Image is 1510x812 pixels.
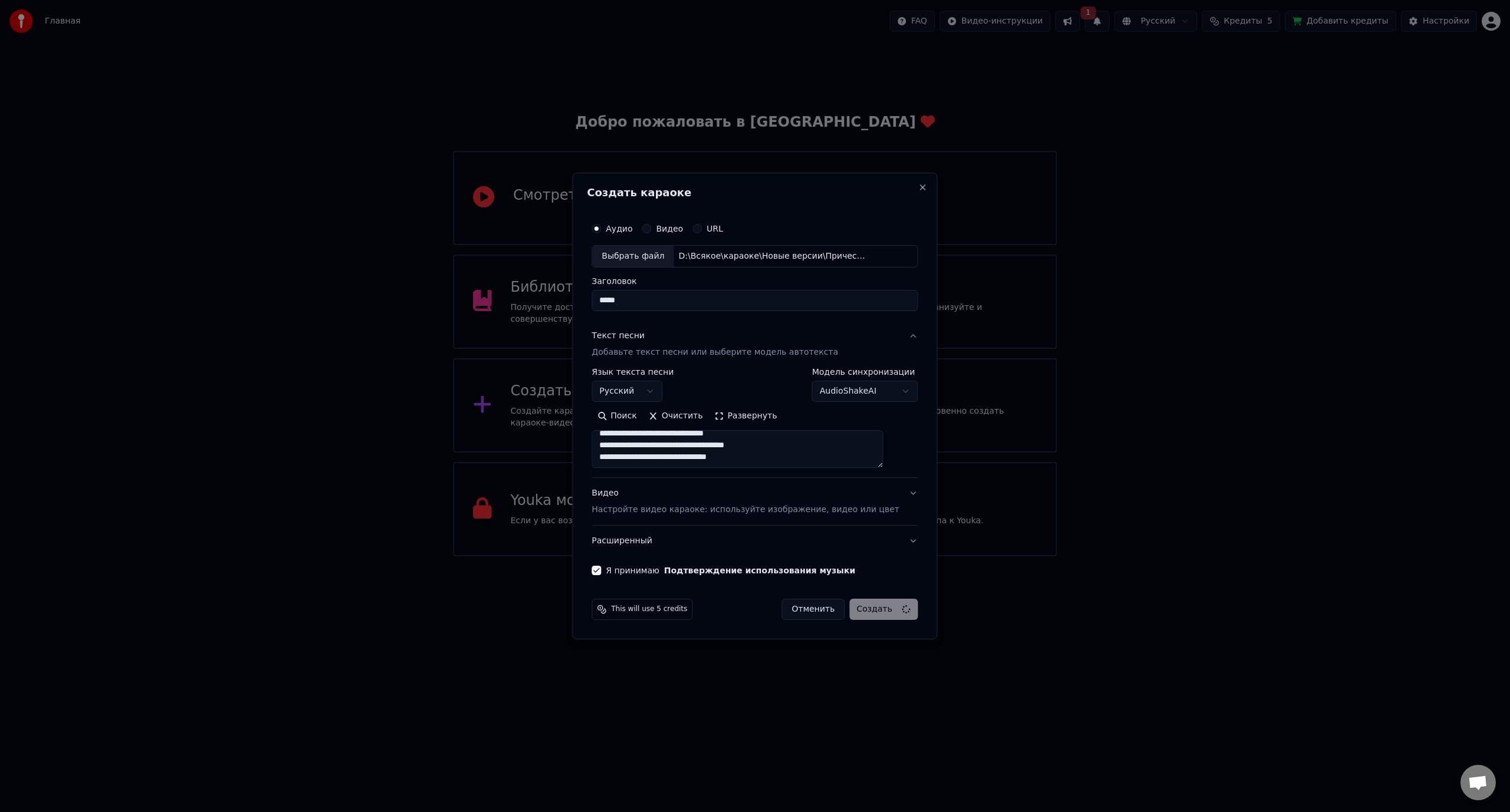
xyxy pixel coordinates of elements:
[592,368,918,477] div: Текст песниДобавьте текст песни или выберите модель автотекста
[587,187,923,198] h2: Создать караоке
[592,321,918,368] button: Текст песниДобавьте текст песни или выберите модель автотекста
[812,368,918,376] label: Модель синхронизации
[592,407,642,425] button: Поиск
[708,407,783,425] button: Развернуть
[592,346,838,358] p: Добавьте текст песни или выберите модель автотекста
[606,225,632,233] label: Аудио
[592,368,674,376] label: Язык текста песни
[592,478,918,525] button: ВидеоНастройте видео караоке: используйте изображение, видео или цвет
[592,526,918,556] button: Расширенный
[592,504,899,516] p: Настройте видео караоке: используйте изображение, видео или цвет
[656,225,683,233] label: Видео
[674,250,874,262] div: D:\Всякое\караоке\Новые версии\Прически\Zveri_konec_2000-h_-_Bryunetki_i_Blondinki_([DOMAIN_NAME]...
[643,407,709,425] button: Очистить
[707,225,723,233] label: URL
[664,566,855,575] button: Я принимаю
[606,566,855,575] label: Я принимаю
[611,605,687,614] span: This will use 5 credits
[592,277,918,285] label: Заголовок
[592,330,645,342] div: Текст песни
[782,599,845,620] button: Отменить
[592,487,899,516] div: Видео
[592,246,674,267] div: Выбрать файл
